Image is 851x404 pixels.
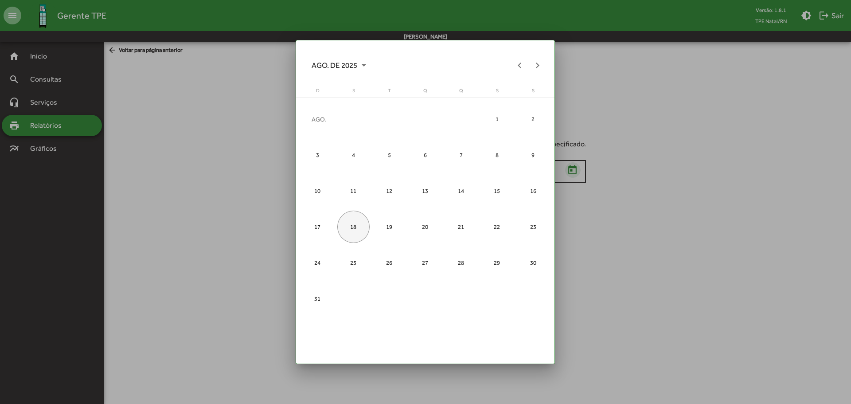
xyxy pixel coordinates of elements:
div: 5 [374,139,406,171]
div: 15 [481,175,514,207]
th: domingo [300,87,336,98]
th: sexta-feira [479,87,515,98]
td: 24 de agosto de 2025 [300,245,336,281]
td: 26 de agosto de 2025 [371,245,407,281]
div: 25 [338,247,370,279]
td: 12 de agosto de 2025 [371,173,407,209]
div: 2 [517,103,550,135]
div: 26 [374,247,406,279]
td: 6 de agosto de 2025 [407,137,443,173]
div: 18 [338,211,370,243]
div: 7 [445,139,478,171]
div: 6 [410,139,442,171]
div: 3 [302,139,334,171]
td: 29 de agosto de 2025 [479,245,515,281]
div: 19 [374,211,406,243]
div: 28 [445,247,478,279]
button: Next month [529,56,547,74]
td: 27 de agosto de 2025 [407,245,443,281]
div: 13 [410,175,442,207]
div: 4 [338,139,370,171]
td: 9 de agosto de 2025 [515,137,551,173]
td: 19 de agosto de 2025 [371,209,407,245]
div: 14 [445,175,478,207]
div: 20 [410,211,442,243]
td: 2 de agosto de 2025 [515,101,551,137]
div: 10 [302,175,334,207]
td: AGO. [300,101,479,137]
td: 13 de agosto de 2025 [407,173,443,209]
div: 16 [517,175,550,207]
td: 16 de agosto de 2025 [515,173,551,209]
div: 21 [445,211,478,243]
th: segunda-feira [336,87,371,98]
div: 8 [481,139,514,171]
td: 8 de agosto de 2025 [479,137,515,173]
th: quinta-feira [443,87,479,98]
div: 12 [374,175,406,207]
td: 1 de agosto de 2025 [479,101,515,137]
td: 11 de agosto de 2025 [336,173,371,209]
div: 29 [481,247,514,279]
td: 18 de agosto de 2025 [336,209,371,245]
div: 22 [481,211,514,243]
div: 9 [517,139,550,171]
button: Choose month and year [304,56,373,74]
td: 10 de agosto de 2025 [300,173,336,209]
div: 30 [517,247,550,279]
td: 28 de agosto de 2025 [443,245,479,281]
th: sábado [515,87,551,98]
td: 17 de agosto de 2025 [300,209,336,245]
td: 31 de agosto de 2025 [300,281,336,317]
div: 17 [302,211,334,243]
td: 7 de agosto de 2025 [443,137,479,173]
td: 30 de agosto de 2025 [515,245,551,281]
td: 22 de agosto de 2025 [479,209,515,245]
td: 25 de agosto de 2025 [336,245,371,281]
td: 15 de agosto de 2025 [479,173,515,209]
td: 5 de agosto de 2025 [371,137,407,173]
td: 21 de agosto de 2025 [443,209,479,245]
td: 20 de agosto de 2025 [407,209,443,245]
div: 1 [481,103,514,135]
div: 27 [410,247,442,279]
div: 24 [302,247,334,279]
div: 11 [338,175,370,207]
div: 23 [517,211,550,243]
td: 3 de agosto de 2025 [300,137,336,173]
td: 23 de agosto de 2025 [515,209,551,245]
button: Previous month [511,56,529,74]
th: terça-feira [371,87,407,98]
td: 4 de agosto de 2025 [336,137,371,173]
th: quarta-feira [407,87,443,98]
div: 31 [302,282,334,315]
span: AGO. DE 2025 [312,57,366,73]
td: 14 de agosto de 2025 [443,173,479,209]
